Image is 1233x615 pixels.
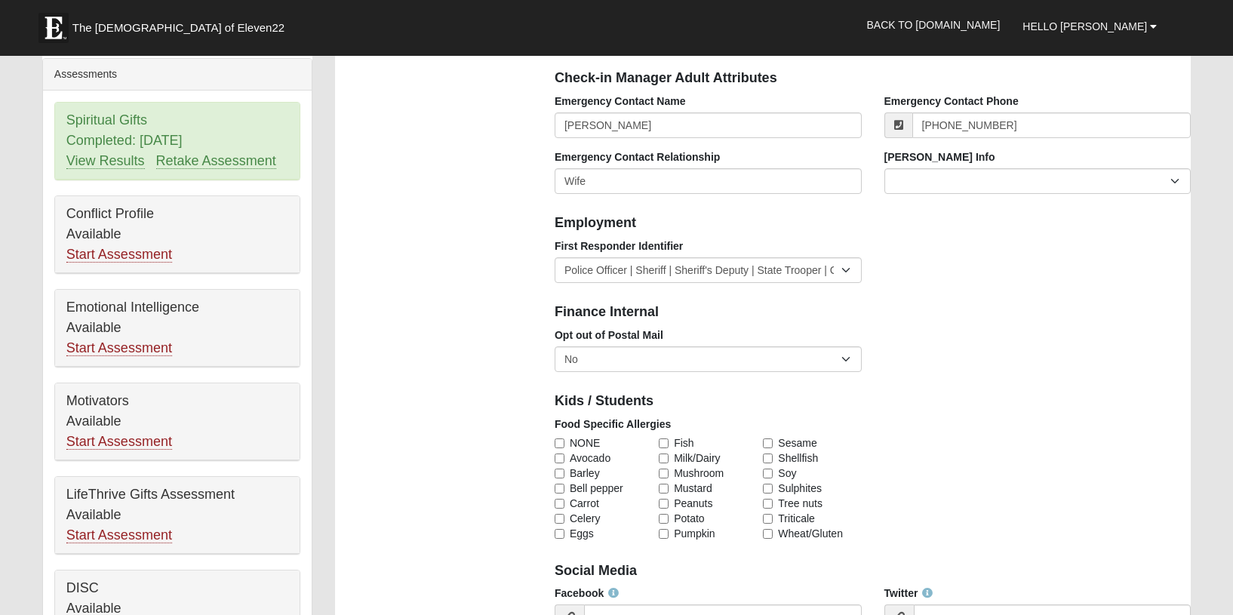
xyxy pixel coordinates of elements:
input: Triticale [763,514,773,524]
span: Soy [778,466,796,481]
input: NONE [555,438,564,448]
input: Eggs [555,529,564,539]
input: Mushroom [659,469,669,478]
a: Start Assessment [66,434,172,450]
span: Shellfish [778,450,818,466]
span: Wheat/Gluten [778,526,843,541]
span: Eggs [570,526,594,541]
label: Emergency Contact Phone [884,94,1019,109]
span: Carrot [570,496,599,511]
input: Shellfish [763,454,773,463]
label: Emergency Contact Relationship [555,149,720,165]
input: Tree nuts [763,499,773,509]
label: First Responder Identifier [555,238,683,254]
h4: Finance Internal [555,304,1191,321]
img: Eleven22 logo [38,13,69,43]
div: LifeThrive Gifts Assessment Available [55,477,300,554]
a: Start Assessment [66,247,172,263]
input: Soy [763,469,773,478]
input: Barley [555,469,564,478]
a: View Results [66,153,145,169]
div: Spiritual Gifts Completed: [DATE] [55,103,300,180]
span: Barley [570,466,600,481]
input: Sulphites [763,484,773,494]
h4: Kids / Students [555,393,1191,410]
span: NONE [570,435,600,450]
div: Assessments [43,59,312,91]
span: Hello [PERSON_NAME] [1022,20,1147,32]
span: Avocado [570,450,610,466]
input: Celery [555,514,564,524]
input: Milk/Dairy [659,454,669,463]
h4: Check-in Manager Adult Attributes [555,70,1191,87]
h4: Social Media [555,563,1191,580]
div: Motivators Available [55,383,300,460]
input: Potato [659,514,669,524]
span: Celery [570,511,600,526]
span: Peanuts [674,496,712,511]
input: Fish [659,438,669,448]
a: Start Assessment [66,340,172,356]
label: Facebook [555,586,619,601]
input: Peanuts [659,499,669,509]
span: Fish [674,435,693,450]
span: Mustard [674,481,712,496]
input: Carrot [555,499,564,509]
input: Sesame [763,438,773,448]
span: Milk/Dairy [674,450,720,466]
span: Bell pepper [570,481,623,496]
a: Retake Assessment [156,153,276,169]
a: Back to [DOMAIN_NAME] [855,6,1011,44]
input: Bell pepper [555,484,564,494]
label: Opt out of Postal Mail [555,327,663,343]
div: Conflict Profile Available [55,196,300,273]
span: Potato [674,511,704,526]
label: Emergency Contact Name [555,94,686,109]
span: Pumpkin [674,526,715,541]
span: The [DEMOGRAPHIC_DATA] of Eleven22 [72,20,284,35]
span: Sulphites [778,481,822,496]
input: Avocado [555,454,564,463]
div: Emotional Intelligence Available [55,290,300,367]
a: Start Assessment [66,527,172,543]
span: Tree nuts [778,496,823,511]
span: Sesame [778,435,816,450]
input: Wheat/Gluten [763,529,773,539]
h4: Employment [555,215,1191,232]
label: Twitter [884,586,933,601]
label: Food Specific Allergies [555,417,671,432]
input: Mustard [659,484,669,494]
a: Hello [PERSON_NAME] [1011,8,1168,45]
input: Pumpkin [659,529,669,539]
span: Mushroom [674,466,724,481]
label: [PERSON_NAME] Info [884,149,995,165]
span: Triticale [778,511,815,526]
a: The [DEMOGRAPHIC_DATA] of Eleven22 [31,5,333,43]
